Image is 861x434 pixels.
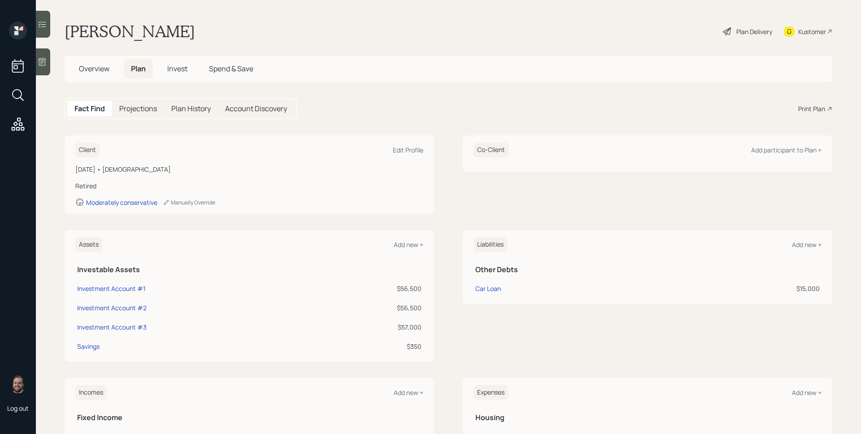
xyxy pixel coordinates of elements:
[394,240,423,249] div: Add new +
[798,27,826,36] div: Kustomer
[65,22,195,41] h1: [PERSON_NAME]
[225,104,287,113] h5: Account Discovery
[74,104,105,113] h5: Fact Find
[79,64,109,74] span: Overview
[86,198,157,207] div: Moderately conservative
[171,104,211,113] h5: Plan History
[474,237,507,252] h6: Liabilities
[328,303,422,312] div: $56,500
[792,240,822,249] div: Add new +
[792,388,822,397] div: Add new +
[393,146,423,154] div: Edit Profile
[798,104,825,113] div: Print Plan
[736,27,772,36] div: Plan Delivery
[7,404,29,412] div: Log out
[75,143,100,157] h6: Client
[119,104,157,113] h5: Projections
[475,413,820,422] h5: Housing
[209,64,253,74] span: Spend & Save
[77,322,147,332] div: Investment Account #3
[163,199,215,206] div: Manually Override
[474,385,508,400] h6: Expenses
[751,146,822,154] div: Add participant to Plan +
[131,64,146,74] span: Plan
[75,385,107,400] h6: Incomes
[328,284,422,293] div: $56,500
[167,64,187,74] span: Invest
[77,303,147,312] div: Investment Account #2
[475,284,501,293] div: Car Loan
[77,342,100,351] div: Savings
[75,165,423,174] div: [DATE] • [DEMOGRAPHIC_DATA]
[77,413,422,422] h5: Fixed Income
[474,143,509,157] h6: Co-Client
[328,342,422,351] div: $350
[77,265,422,274] h5: Investable Assets
[75,237,102,252] h6: Assets
[77,284,145,293] div: Investment Account #1
[394,388,423,397] div: Add new +
[475,265,820,274] h5: Other Debts
[9,375,27,393] img: james-distasi-headshot.png
[75,181,423,191] div: Retired
[657,284,820,293] div: $15,000
[328,322,422,332] div: $57,000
